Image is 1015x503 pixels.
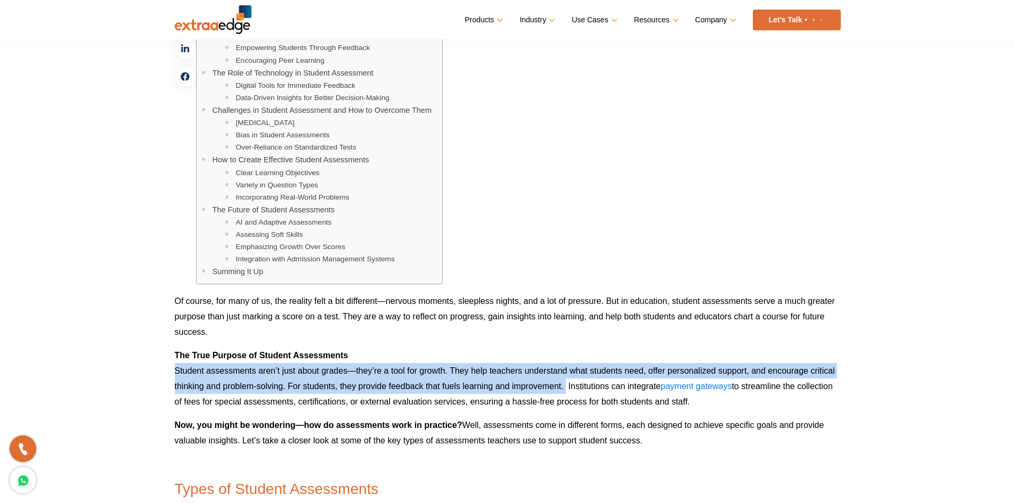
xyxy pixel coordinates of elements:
a: Emphasizing Growth Over Scores [236,241,346,253]
a: Resources [634,12,677,28]
a: Digital Tools for Immediate Feedback [236,80,355,92]
a: Over-Reliance on Standardized Tests [236,142,356,153]
a: Encouraging Peer Learning [236,55,324,67]
a: Summing It Up [213,266,263,278]
span: Well, assessments come in different forms, each designed to achieve specific goals and provide va... [175,420,824,445]
a: Let’s Talk [753,10,841,30]
a: Clear Learning Objectives [236,167,320,179]
span: Types of Student Assessments [175,481,379,497]
span: Of course, for many of us, the reality felt a bit different—nervous moments, sleepless nights, an... [175,296,835,336]
b: The True Purpose of Student Assessments [175,351,348,360]
a: The Future of Student Assessments [213,204,335,216]
a: [MEDICAL_DATA] [236,117,295,129]
a: Company [695,12,734,28]
a: Data-Driven Insights for Better Decision-Making [236,92,389,104]
a: payment gateways [661,382,732,391]
b: Now, you might be wondering—how do assessments work in practice? [175,420,462,430]
a: Use Cases [572,12,615,28]
a: Integration with Admission Management Systems [236,253,395,265]
a: Empowering Students Through Feedback [236,42,370,54]
a: Products [465,12,501,28]
a: Challenges in Student Assessment and How to Overcome Them [213,104,432,117]
a: AI and Adaptive Assessments [236,217,332,228]
span: Student assessments aren’t just about grades—they’re a tool for growth. They help teachers unders... [175,366,835,406]
a: The Role of Technology in Student Assessment [213,67,373,79]
a: Industry [519,12,553,28]
a: Incorporating Real-World Problems [236,192,350,203]
a: Variety in Question Types [236,179,318,191]
a: How to Create Effective Student Assessments [213,154,369,166]
a: Assessing Soft Skills [236,229,303,241]
a: facebook [175,66,196,87]
a: Bias in Student Assessments [236,129,330,141]
a: linkedin [175,38,196,60]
